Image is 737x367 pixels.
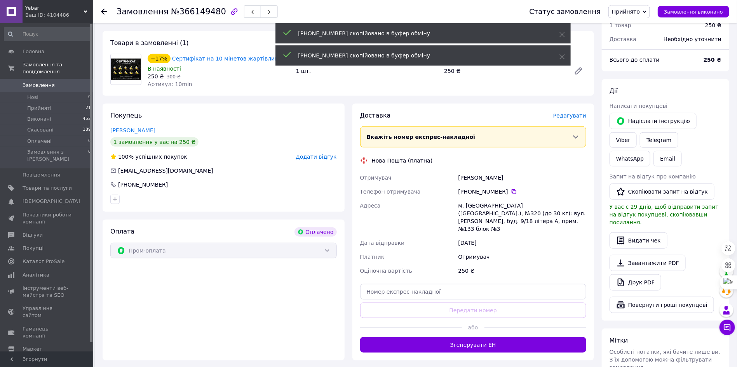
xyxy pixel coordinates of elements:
[705,21,721,29] div: 250 ₴
[610,274,661,291] a: Друк PDF
[360,337,587,353] button: Згенерувати ЕН
[458,188,586,196] div: [PHONE_NUMBER]
[298,52,540,59] div: [PHONE_NUMBER] скопійовано в буфер обміну
[457,264,588,278] div: 250 ₴
[110,112,142,119] span: Покупець
[83,116,91,123] span: 452
[664,9,723,15] span: Замовлення виконано
[360,254,385,260] span: Платник
[27,94,38,101] span: Нові
[23,285,72,299] span: Інструменти веб-майстра та SEO
[23,258,64,265] span: Каталог ProSale
[148,73,164,80] span: 250 ₴
[462,324,484,331] span: або
[298,29,540,37] div: [PHONE_NUMBER] скопійовано в буфер обміну
[23,82,55,89] span: Замовлення
[118,168,213,174] span: [EMAIL_ADDRESS][DOMAIN_NAME]
[167,74,181,80] span: 300 ₴
[23,48,44,55] span: Головна
[360,268,412,274] span: Оціночна вартість
[370,157,435,164] div: Нова Пошта (платна)
[111,59,141,80] img: Сертифікат на 10 мінетов жартівливий
[610,87,618,95] span: Дії
[610,57,660,63] span: Всього до сплати
[23,305,72,319] span: Управління сайтом
[27,126,54,133] span: Скасовані
[88,138,91,145] span: 0
[23,211,72,225] span: Показники роботи компанії
[293,66,441,76] div: 1 шт.
[571,63,586,79] a: Редагувати
[360,284,587,299] input: Номер експрес-накладної
[610,204,719,225] span: У вас є 29 днів, щоб відправити запит на відгук покупцеві, скопіювавши посилання.
[658,6,729,17] button: Замовлення виконано
[23,61,93,75] span: Замовлення та повідомлення
[610,151,650,166] a: WhatsApp
[610,22,631,28] span: 1 товар
[612,9,640,15] span: Прийнято
[610,337,628,344] span: Мітки
[23,245,44,252] span: Покупці
[720,320,735,335] button: Чат з покупцем
[360,240,405,246] span: Дата відправки
[659,31,726,48] div: Необхідно уточнити
[4,27,92,41] input: Пошук
[148,66,181,72] span: В наявності
[610,255,686,271] a: Завантажити PDF
[360,175,392,181] span: Отримувач
[294,227,336,237] div: Оплачено
[23,272,49,279] span: Аналітика
[610,183,714,200] button: Скопіювати запит на відгук
[367,134,476,140] span: Вкажіть номер експрес-накладної
[110,153,187,161] div: успішних покупок
[110,137,199,147] div: 1 замовлення у вас на 250 ₴
[23,232,43,239] span: Відгуки
[23,198,80,205] span: [DEMOGRAPHIC_DATA]
[610,232,667,249] button: Видати чек
[27,138,52,145] span: Оплачені
[23,171,60,178] span: Повідомлення
[23,185,72,192] span: Товари та послуги
[118,154,134,160] span: 100%
[27,149,88,163] span: Замовлення з [PERSON_NAME]
[457,250,588,264] div: Отримувач
[610,173,696,180] span: Запит на відгук про компанію
[610,297,714,313] button: Повернути гроші покупцеві
[27,105,51,112] span: Прийняті
[148,81,192,87] span: Артикул: 10min
[610,103,667,109] span: Написати покупцеві
[23,325,72,339] span: Гаманець компанії
[88,94,91,101] span: 0
[457,171,588,185] div: [PERSON_NAME]
[360,189,421,195] span: Телефон отримувача
[530,8,601,16] div: Статус замовлення
[704,57,721,63] b: 250 ₴
[640,132,678,148] a: Telegram
[148,54,171,63] div: −17%
[23,346,42,353] span: Маркет
[610,132,637,148] a: Viber
[653,151,682,166] button: Email
[610,113,697,129] button: Надіслати інструкцію
[441,66,568,76] div: 250 ₴
[110,39,189,47] span: Товари в замовленні (1)
[296,154,336,160] span: Додати відгук
[553,113,586,119] span: Редагувати
[110,228,134,235] span: Оплата
[117,7,169,16] span: Замовлення
[101,8,107,16] div: Повернутися назад
[85,105,91,112] span: 21
[457,236,588,250] div: [DATE]
[172,55,285,62] a: Сертифікат на 10 мінетов жартівливий
[83,126,91,133] span: 189
[25,5,84,12] span: Yebar
[88,149,91,163] span: 0
[27,116,51,123] span: Виконані
[171,7,226,16] span: №366149480
[360,112,391,119] span: Доставка
[25,12,93,19] div: Ваш ID: 4104486
[110,127,155,133] a: [PERSON_NAME]
[610,36,636,42] span: Доставка
[117,181,169,189] div: [PHONE_NUMBER]
[360,203,381,209] span: Адреса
